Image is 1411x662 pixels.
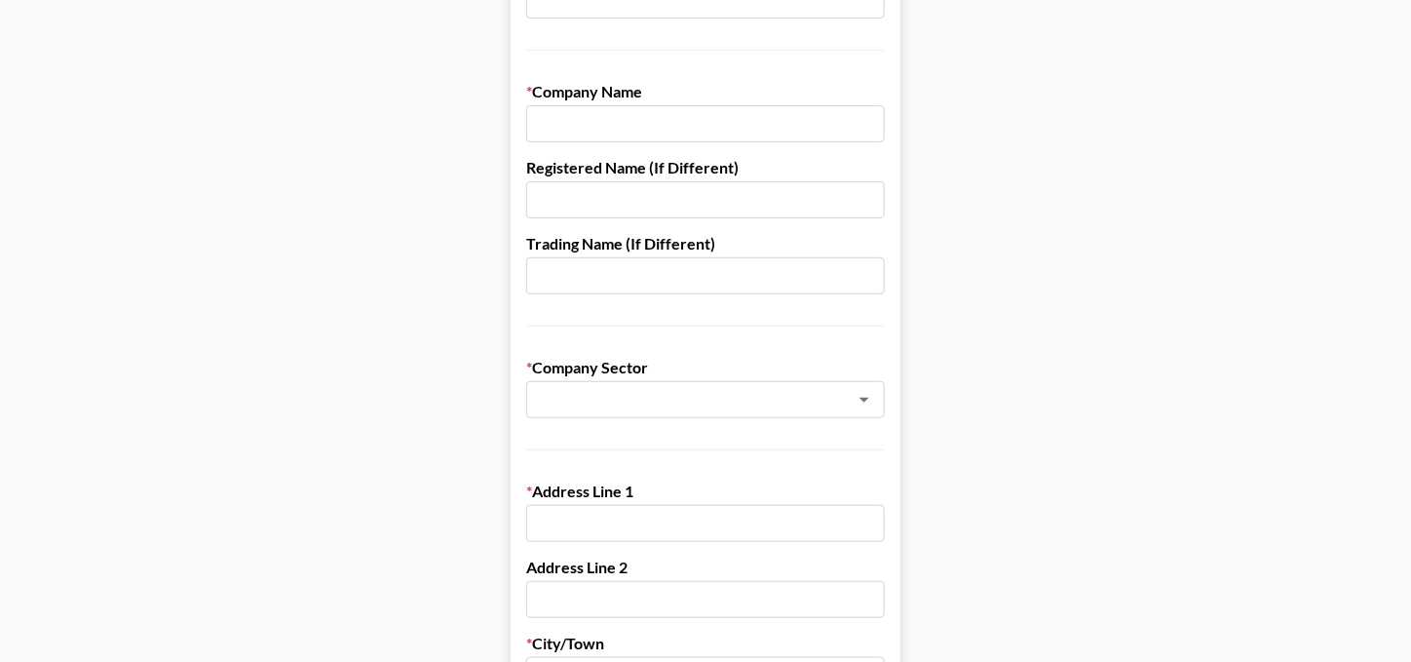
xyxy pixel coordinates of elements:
label: Address Line 1 [526,482,885,501]
label: Company Name [526,82,885,101]
button: Open [851,386,878,413]
label: Trading Name (If Different) [526,234,885,253]
label: Address Line 2 [526,558,885,577]
label: City/Town [526,634,885,653]
label: Registered Name (If Different) [526,158,885,177]
label: Company Sector [526,358,885,377]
